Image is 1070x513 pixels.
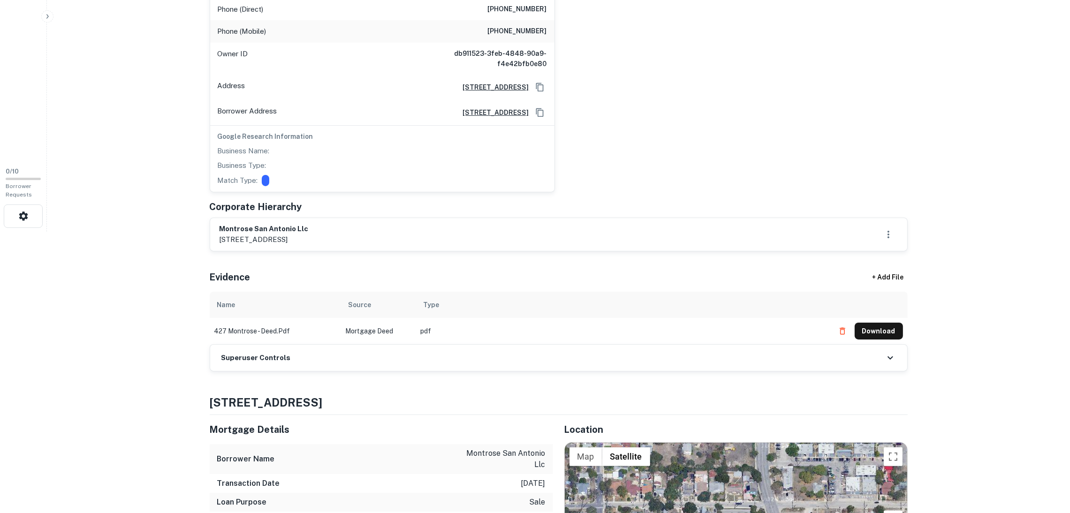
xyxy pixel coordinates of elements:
h5: Corporate Hierarchy [210,200,302,214]
h4: [STREET_ADDRESS] [210,394,908,411]
h6: Borrower Name [217,453,275,465]
button: Delete file [834,324,851,339]
h5: Mortgage Details [210,422,553,437]
div: + Add File [855,269,921,286]
p: Business Type: [218,160,266,171]
th: Type [416,292,829,318]
div: Type [424,299,440,310]
td: 427 montrose - deed.pdf [210,318,341,344]
button: Copy Address [533,80,547,94]
h6: db911523-3feb-4848-90a9-f4e42bfb0e80 [434,48,547,69]
h5: Evidence [210,270,250,284]
th: Name [210,292,341,318]
h6: [PHONE_NUMBER] [488,26,547,37]
div: Name [217,299,235,310]
p: Phone (Direct) [218,4,264,15]
td: pdf [416,318,829,344]
p: [DATE] [521,478,546,489]
button: Show satellite imagery [602,447,650,466]
h6: montrose san antonio llc [220,224,309,234]
p: sale [530,497,546,508]
p: Match Type: [218,175,258,186]
a: [STREET_ADDRESS] [455,107,529,118]
h6: Loan Purpose [217,497,267,508]
h6: [PHONE_NUMBER] [488,4,547,15]
span: 0 / 10 [6,168,19,175]
td: Mortgage Deed [341,318,416,344]
p: Owner ID [218,48,248,69]
h6: Transaction Date [217,478,280,489]
button: Download [855,323,903,339]
button: Toggle fullscreen view [884,447,903,466]
p: [STREET_ADDRESS] [220,234,309,245]
p: Phone (Mobile) [218,26,266,37]
span: Borrower Requests [6,183,32,198]
button: Show street map [569,447,602,466]
p: Address [218,80,245,94]
a: [STREET_ADDRESS] [455,82,529,92]
button: Copy Address [533,106,547,120]
h5: Location [564,422,908,437]
p: Borrower Address [218,106,277,120]
iframe: Chat Widget [1023,438,1070,483]
h6: Superuser Controls [221,353,291,363]
p: montrose san antonio llc [461,448,546,470]
p: Business Name: [218,145,270,157]
div: scrollable content [210,292,908,344]
div: Source [349,299,372,310]
h6: Google Research Information [218,131,547,142]
th: Source [341,292,416,318]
